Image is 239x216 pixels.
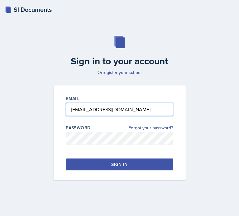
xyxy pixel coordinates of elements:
label: Password [66,125,91,131]
div: Sign in [111,161,127,168]
button: Sign in [66,159,173,170]
h2: Sign in to your account [50,56,189,67]
label: Email [66,95,79,102]
a: Forgot your password? [129,125,173,131]
a: SI Documents [5,5,52,14]
p: Or [50,69,189,76]
a: register your school [103,69,141,76]
input: Email [66,103,173,116]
